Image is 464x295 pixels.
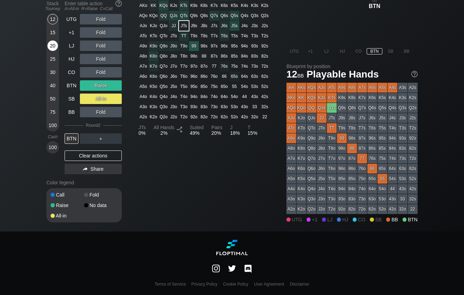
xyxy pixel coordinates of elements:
div: Q6s [367,103,377,113]
div: Call [51,192,84,197]
div: KTo [149,31,158,41]
div: J9s [337,113,347,123]
div: 43s [250,92,260,102]
div: J [230,125,240,130]
div: K9o [149,41,158,51]
div: JJ [169,21,179,31]
div: 32s [260,102,270,112]
div: AQs [307,83,316,93]
div: 97s [209,41,219,51]
div: 50 [47,94,58,104]
div: K7s [357,93,367,103]
div: J8s [347,113,357,123]
div: Q9o [307,133,316,143]
div: AJo [286,113,296,123]
div: 96s [219,41,229,51]
div: J4s [388,113,397,123]
div: Fold [80,27,122,38]
div: K2s [408,93,418,103]
div: KJo [297,113,306,123]
div: J2s [260,21,270,31]
div: Q8s [199,11,209,21]
div: 84s [240,51,249,61]
div: J9o [169,41,179,51]
div: K5o [149,82,158,91]
div: 64o [219,92,229,102]
div: 72o [209,112,219,122]
div: ATs [327,83,337,93]
div: JTo [317,123,327,133]
div: 20 [47,40,58,51]
div: KQo [149,11,158,21]
div: 86s [219,51,229,61]
div: T8o [179,51,189,61]
div: All-in [80,94,122,104]
div: T8s [347,123,357,133]
div: J9s [189,21,199,31]
div: J6s [367,113,377,123]
img: discord.f09ba73b.svg [243,263,253,274]
div: K6s [219,1,229,10]
div: Q9o [159,41,169,51]
div: J3o [169,102,179,112]
h2: Blueprint by position [286,64,418,69]
div: T2s [408,123,418,133]
div: A9o [286,133,296,143]
div: QTo [307,123,316,133]
div: BB [65,107,78,117]
div: J5s [230,21,239,31]
h1: Playable Hands [286,68,418,80]
div: 65o [219,82,229,91]
div: K6s [367,93,377,103]
div: Q9s [337,103,347,113]
div: 100 [47,120,58,131]
div: Q8o [159,51,169,61]
div: KQs [159,1,169,10]
div: K3s [398,93,407,103]
div: T [248,125,257,130]
div: J2s [408,113,418,123]
div: KJs [317,93,327,103]
div: TT [327,123,337,133]
div: 22 [260,112,270,122]
div: +1 [302,48,318,54]
div: 83o [199,102,209,112]
div: 63s [250,72,260,81]
div: Q7o [159,61,169,71]
div: J4o [169,92,179,102]
div: Round 2 [86,123,100,128]
div: A8s [347,83,357,93]
div: BTN [367,48,382,54]
div: A7s [357,83,367,93]
div: K2s [260,1,270,10]
div: 86o [199,72,209,81]
div: Q6s [219,11,229,21]
div: 75s [230,61,239,71]
div: 88 [199,51,209,61]
div: TT [179,31,189,41]
div: Q5o [159,82,169,91]
div: 53s [250,82,260,91]
div: A2s [408,83,418,93]
div: +1 [65,27,78,38]
div: T6o [179,72,189,81]
div: Pairs [211,125,223,130]
div: Q5s [377,103,387,113]
div: Q3s [250,11,260,21]
div: 83s [250,51,260,61]
div: 95o [189,82,199,91]
div: A5o [139,82,148,91]
div: AJo [139,21,148,31]
div: T5s [230,31,239,41]
div: Q7s [357,103,367,113]
div: 73o [209,102,219,112]
div: 15% [248,125,257,136]
div: Fold [80,67,122,78]
div: SB [65,94,78,104]
div: 42s [260,92,270,102]
img: share.864f2f62.svg [83,167,88,171]
div: 74s [240,61,249,71]
div: QTs [327,103,337,113]
div: T5s [377,123,387,133]
div: 72s [260,61,270,71]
